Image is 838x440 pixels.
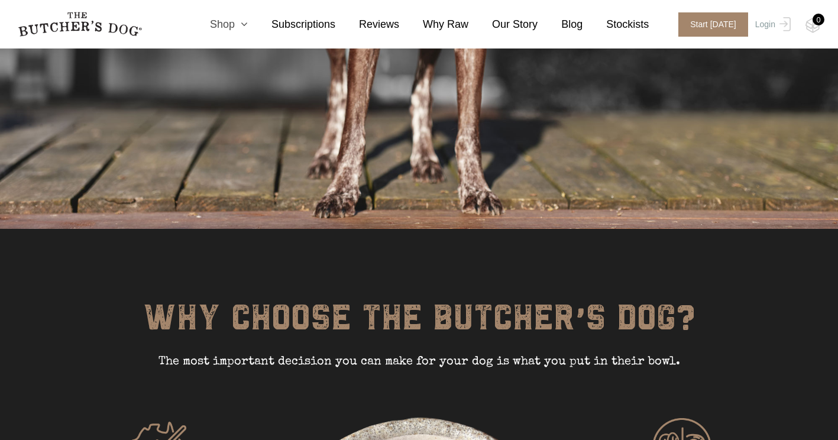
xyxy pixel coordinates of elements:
a: Subscriptions [248,17,335,33]
p: The most important decision you can make for your dog is what you put in their bowl. [91,353,748,371]
h6: WHY CHOOSE THE BUTCHER’S DOG? [91,300,748,353]
span: Start [DATE] [678,12,748,37]
a: Why Raw [399,17,468,33]
a: Reviews [335,17,399,33]
a: Start [DATE] [666,12,752,37]
img: TBD_Cart-Empty.png [805,18,820,33]
a: Our Story [468,17,538,33]
a: Stockists [583,17,649,33]
a: Blog [538,17,583,33]
div: 0 [813,14,824,25]
a: Shop [186,17,248,33]
a: Login [752,12,791,37]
